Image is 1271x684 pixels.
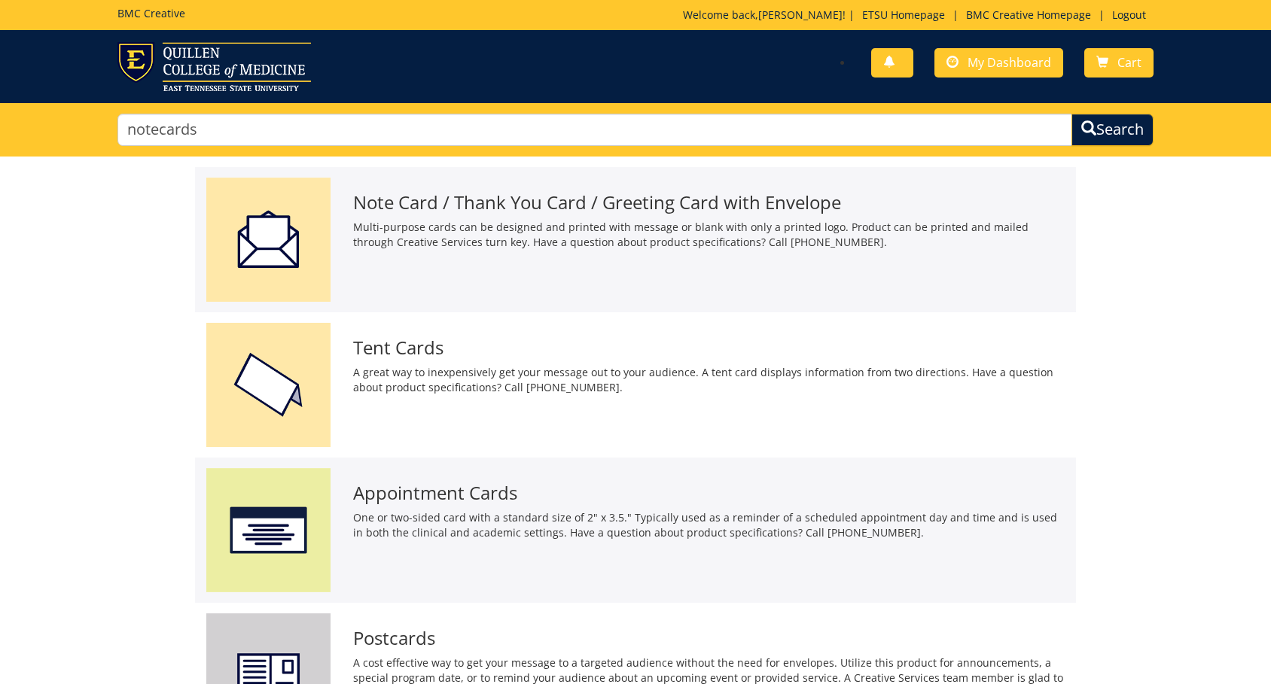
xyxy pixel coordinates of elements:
a: My Dashboard [934,48,1063,78]
h3: Postcards [353,628,1065,648]
h3: Appointment Cards [353,483,1065,503]
h3: Tent Cards [353,338,1065,357]
p: One or two-sided card with a standard size of 2" x 3.5." Typically used as a reminder of a schedu... [353,510,1065,540]
h3: Note Card / Thank You Card / Greeting Card with Envelope [353,193,1065,212]
span: My Dashboard [968,54,1051,71]
button: Search [1071,114,1154,146]
a: Note Card / Thank You Card / Greeting Card with Envelope Multi-purpose cards can be designed and ... [206,178,1065,302]
p: Multi-purpose cards can be designed and printed with message or blank with only a printed logo. P... [353,220,1065,250]
img: appointment%20cards-6556843a9f7d00.21763534.png [206,468,331,592]
a: Logout [1105,8,1154,22]
a: ETSU Homepage [855,8,952,22]
span: Cart [1117,54,1141,71]
img: invitationwithenvelope-5a33f926473532.42838482.png [206,178,331,302]
a: Cart [1084,48,1154,78]
p: A great way to inexpensively get your message out to your audience. A tent card displays informat... [353,365,1065,395]
a: BMC Creative Homepage [959,8,1099,22]
input: Search... [117,114,1073,146]
a: Tent Cards A great way to inexpensively get your message out to your audience. A tent card displa... [206,323,1065,447]
img: ETSU logo [117,42,311,91]
a: [PERSON_NAME] [758,8,843,22]
p: Welcome back, ! | | | [683,8,1154,23]
a: Appointment Cards One or two-sided card with a standard size of 2" x 3.5." Typically used as a re... [206,468,1065,592]
img: tent-cards-59494cb190bfa6.98199128.png [206,323,331,447]
h5: BMC Creative [117,8,185,19]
